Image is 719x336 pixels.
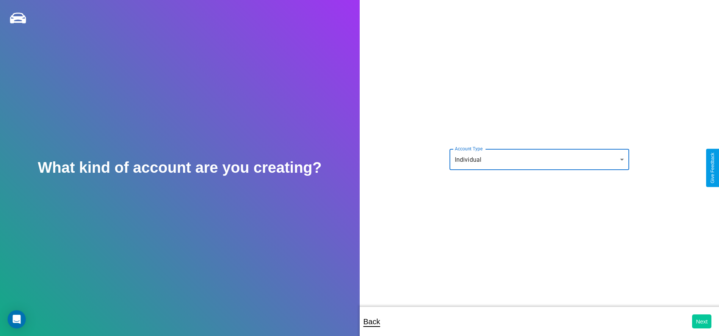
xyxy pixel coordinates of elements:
[38,159,322,176] h2: What kind of account are you creating?
[363,315,380,328] p: Back
[710,153,715,183] div: Give Feedback
[692,314,711,328] button: Next
[8,310,26,328] div: Open Intercom Messenger
[455,145,482,152] label: Account Type
[450,149,629,170] div: Individual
